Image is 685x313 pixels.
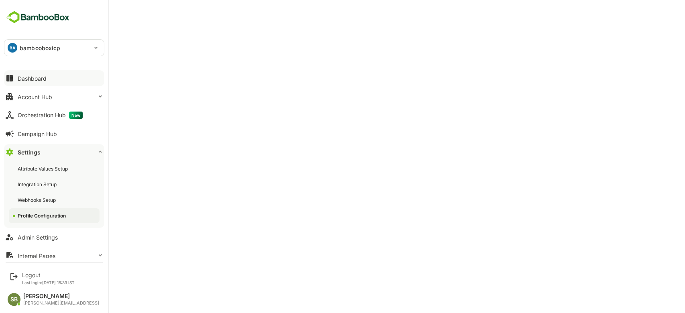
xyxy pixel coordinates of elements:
div: Settings [18,149,41,156]
div: [PERSON_NAME] [23,293,99,300]
div: Webhooks Setup [18,197,57,203]
span: New [69,112,83,119]
p: bambooboxicp [20,44,61,52]
div: Campaign Hub [18,130,57,137]
button: Dashboard [4,70,104,86]
button: Admin Settings [4,229,104,245]
div: Admin Settings [18,234,58,241]
div: Orchestration Hub [18,112,83,119]
button: Internal Pages [4,248,104,264]
div: BAbambooboxicp [4,40,104,56]
div: [PERSON_NAME][EMAIL_ADDRESS] [23,301,99,306]
div: Integration Setup [18,181,58,188]
div: Logout [22,272,75,278]
button: Settings [4,144,104,160]
p: Last login: [DATE] 18:33 IST [22,280,75,285]
div: Profile Configuration [18,212,67,219]
div: Account Hub [18,93,52,100]
button: Account Hub [4,89,104,105]
button: Campaign Hub [4,126,104,142]
div: Dashboard [18,75,47,82]
div: SB [8,293,20,306]
img: BambooboxFullLogoMark.5f36c76dfaba33ec1ec1367b70bb1252.svg [4,10,72,25]
div: BA [8,43,17,53]
div: Internal Pages [18,252,55,259]
div: Attribute Values Setup [18,165,69,172]
button: Orchestration HubNew [4,107,104,123]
